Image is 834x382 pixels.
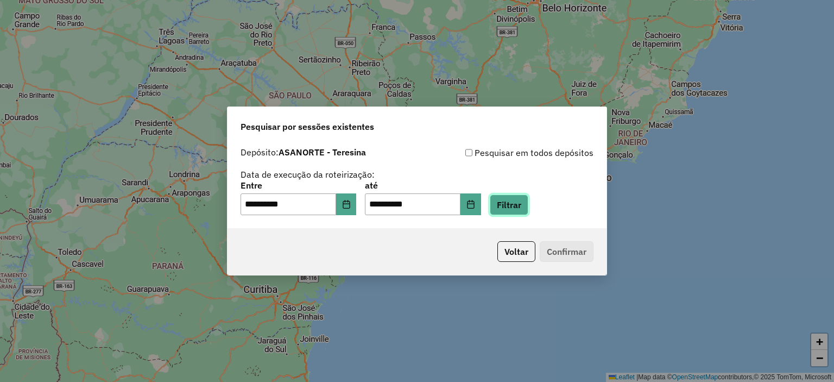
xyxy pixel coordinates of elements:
button: Filtrar [490,195,528,215]
div: Pesquisar em todos depósitos [417,146,593,159]
label: Entre [241,179,356,192]
button: Choose Date [460,193,481,215]
button: Voltar [497,241,535,262]
label: Data de execução da roteirização: [241,168,375,181]
button: Choose Date [336,193,357,215]
label: até [365,179,481,192]
label: Depósito: [241,146,366,159]
strong: ASANORTE - Teresina [279,147,366,158]
span: Pesquisar por sessões existentes [241,120,374,133]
